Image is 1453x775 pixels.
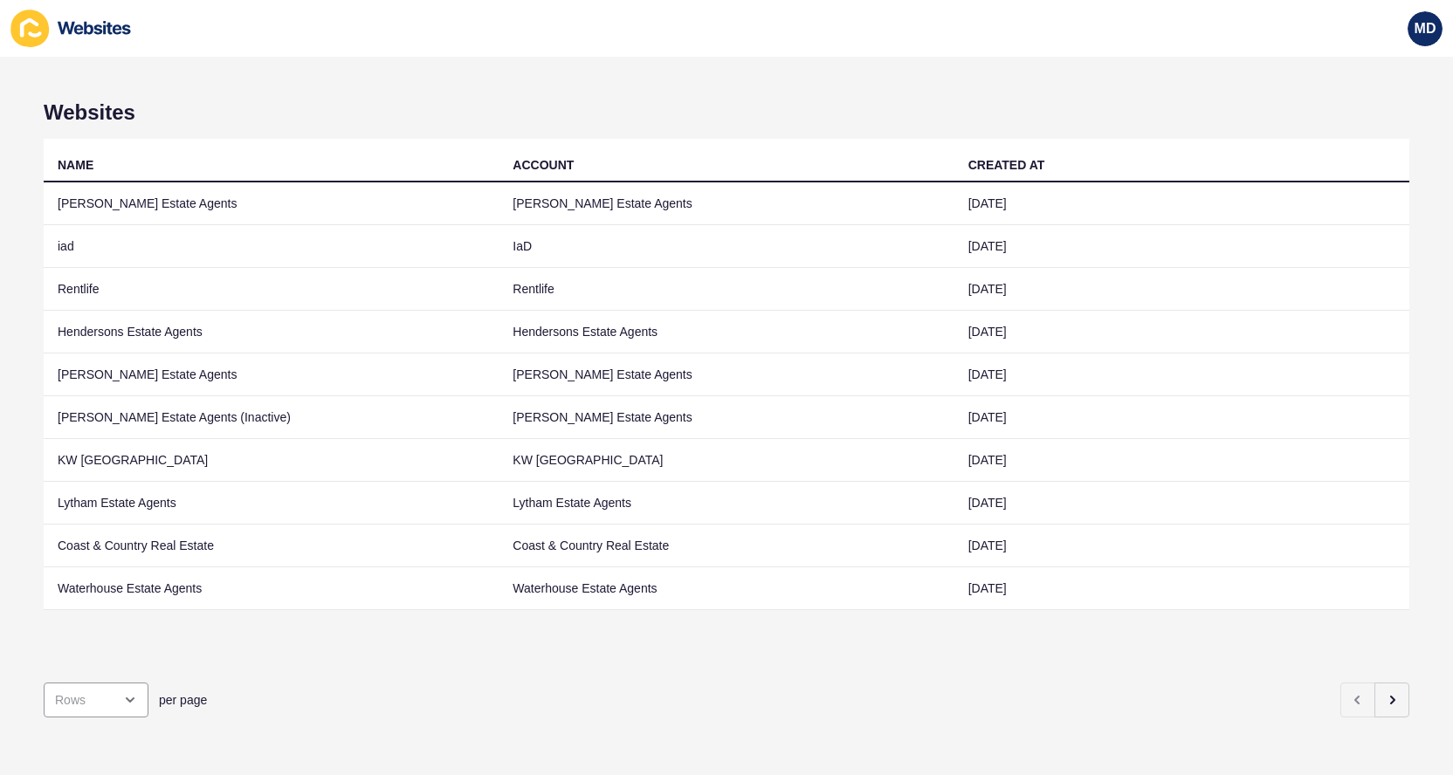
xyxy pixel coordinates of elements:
td: [DATE] [954,396,1409,439]
td: IaD [499,225,954,268]
td: [DATE] [954,567,1409,610]
h1: Websites [44,100,1409,125]
td: [PERSON_NAME] Estate Agents [44,182,499,225]
td: KW [GEOGRAPHIC_DATA] [499,439,954,482]
div: NAME [58,156,93,174]
span: MD [1415,20,1436,38]
td: Coast & Country Real Estate [44,525,499,567]
td: iad [44,225,499,268]
td: Hendersons Estate Agents [44,311,499,353]
td: [DATE] [954,353,1409,396]
td: [DATE] [954,311,1409,353]
td: Rentlife [499,268,954,311]
td: Hendersons Estate Agents [499,311,954,353]
td: Lytham Estate Agents [44,482,499,525]
td: [DATE] [954,268,1409,311]
td: [DATE] [954,182,1409,225]
td: [PERSON_NAME] Estate Agents (Inactive) [44,396,499,439]
div: CREATED AT [968,156,1045,174]
td: Coast & Country Real Estate [499,525,954,567]
td: [PERSON_NAME] Estate Agents [499,182,954,225]
span: per page [159,691,207,709]
td: Lytham Estate Agents [499,482,954,525]
td: Waterhouse Estate Agents [499,567,954,610]
td: Waterhouse Estate Agents [44,567,499,610]
td: [PERSON_NAME] Estate Agents [499,396,954,439]
td: KW [GEOGRAPHIC_DATA] [44,439,499,482]
td: [DATE] [954,225,1409,268]
td: [DATE] [954,439,1409,482]
td: Rentlife [44,268,499,311]
div: open menu [44,682,148,717]
div: ACCOUNT [513,156,574,174]
td: [DATE] [954,482,1409,525]
td: [PERSON_NAME] Estate Agents [499,353,954,396]
td: [DATE] [954,525,1409,567]
td: [PERSON_NAME] Estate Agents [44,353,499,396]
